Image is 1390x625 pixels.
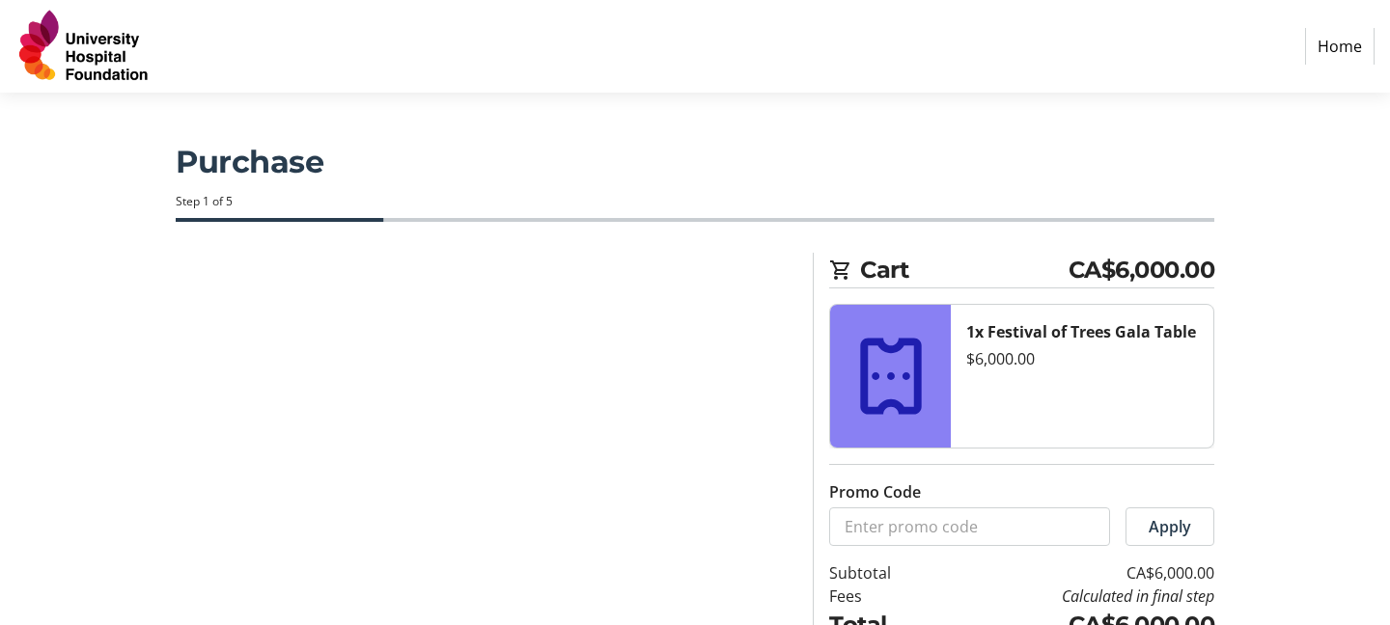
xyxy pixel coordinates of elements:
[1149,515,1191,538] span: Apply
[176,139,1214,185] h1: Purchase
[829,480,921,503] label: Promo Code
[829,507,1110,546] input: Enter promo code
[15,8,153,85] img: University Hospital Foundation's Logo
[860,253,1069,287] span: Cart
[940,584,1214,608] td: Calculated in final step
[966,347,1198,370] div: $6,000.00
[1069,253,1215,287] span: CA$6,000.00
[940,561,1214,584] td: CA$6,000.00
[1305,28,1375,65] a: Home
[829,584,940,608] td: Fees
[1126,507,1214,546] button: Apply
[966,321,1196,342] strong: 1x Festival of Trees Gala Table
[176,193,1214,210] div: Step 1 of 5
[829,561,940,584] td: Subtotal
